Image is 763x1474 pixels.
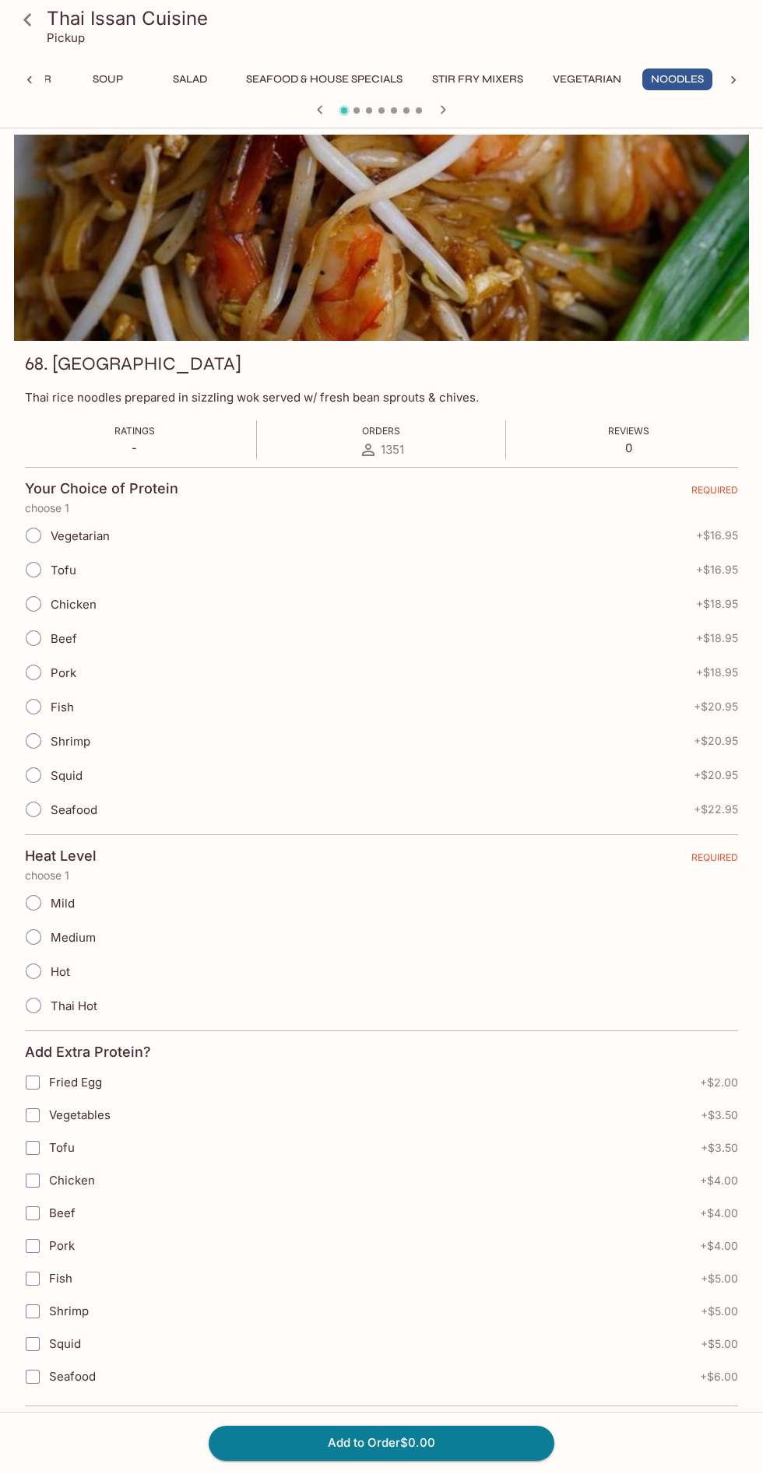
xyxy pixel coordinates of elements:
span: + $20.95 [694,769,738,781]
span: 1351 [381,442,404,457]
span: + $3.50 [701,1142,738,1154]
span: + $3.50 [701,1109,738,1121]
button: Salad [155,68,225,90]
p: Thai rice noodles prepared in sizzling wok served w/ fresh bean sprouts & chives. [25,390,738,405]
span: + $16.95 [696,529,738,542]
p: 0 [608,440,649,455]
span: + $5.00 [701,1338,738,1350]
button: Stir Fry Mixers [424,68,532,90]
span: Beef [49,1206,76,1220]
span: REQUIRED [691,484,738,502]
span: REQUIRED [691,851,738,869]
p: - [114,440,155,455]
span: + $16.95 [696,563,738,576]
h3: 68. [GEOGRAPHIC_DATA] [25,352,241,376]
span: Shrimp [51,734,90,749]
span: Fried Egg [49,1075,102,1090]
span: + $5.00 [701,1305,738,1318]
button: Soup [72,68,142,90]
p: choose 1 [25,869,738,882]
span: Seafood [49,1369,96,1384]
span: + $22.95 [694,803,738,816]
h4: Add Extra Protein? [25,1044,151,1061]
button: Seafood & House Specials [237,68,411,90]
span: + $6.00 [700,1370,738,1383]
span: Tofu [49,1140,75,1155]
span: + $2.00 [700,1076,738,1089]
span: Fish [51,700,74,714]
span: Seafood [51,802,97,817]
span: + $18.95 [696,598,738,610]
p: Pickup [47,30,85,45]
span: + $18.95 [696,632,738,644]
span: Vegetarian [51,528,110,543]
span: Orders [362,425,400,437]
span: Mild [51,896,75,911]
button: Add to Order$0.00 [209,1426,554,1460]
button: Noodles [642,68,712,90]
span: Vegetables [49,1107,111,1122]
h4: Heat Level [25,848,97,865]
span: Squid [49,1336,81,1351]
span: Ratings [114,425,155,437]
span: Shrimp [49,1304,89,1318]
span: Tofu [51,563,76,577]
span: Fish [49,1271,72,1286]
span: + $4.00 [700,1240,738,1252]
p: choose 1 [25,502,738,514]
span: + $4.00 [700,1207,738,1220]
span: + $20.95 [694,735,738,747]
span: Pork [51,665,76,680]
span: + $20.95 [694,700,738,713]
span: + $5.00 [701,1272,738,1285]
div: 68. PAD THAI [14,135,749,341]
span: Pork [49,1238,75,1253]
span: Squid [51,768,83,783]
h3: Thai Issan Cuisine [47,6,743,30]
span: Chicken [49,1173,95,1188]
h4: Your Choice of Protein [25,480,178,497]
span: Medium [51,930,96,945]
span: Reviews [608,425,649,437]
span: Hot [51,964,70,979]
span: Thai Hot [51,998,97,1013]
span: Beef [51,631,77,646]
span: + $4.00 [700,1174,738,1187]
span: Chicken [51,597,97,612]
button: Vegetarian [544,68,630,90]
span: + $18.95 [696,666,738,679]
